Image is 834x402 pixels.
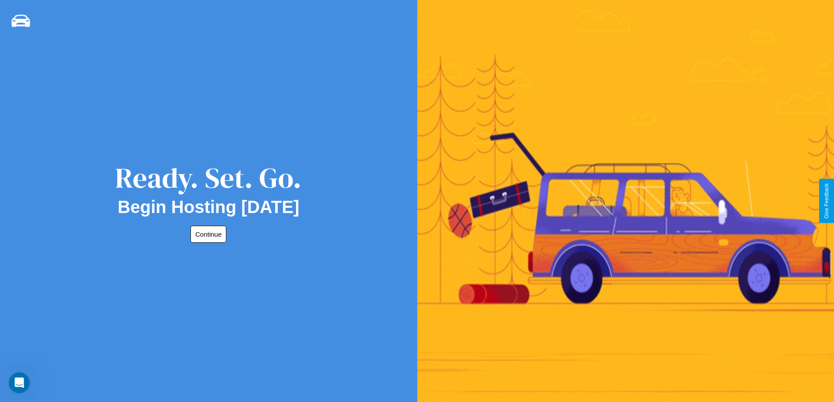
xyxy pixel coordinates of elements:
[190,226,226,243] button: Continue
[823,183,830,219] div: Give Feedback
[118,197,299,217] h2: Begin Hosting [DATE]
[115,158,302,197] div: Ready. Set. Go.
[9,372,30,393] iframe: Intercom live chat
